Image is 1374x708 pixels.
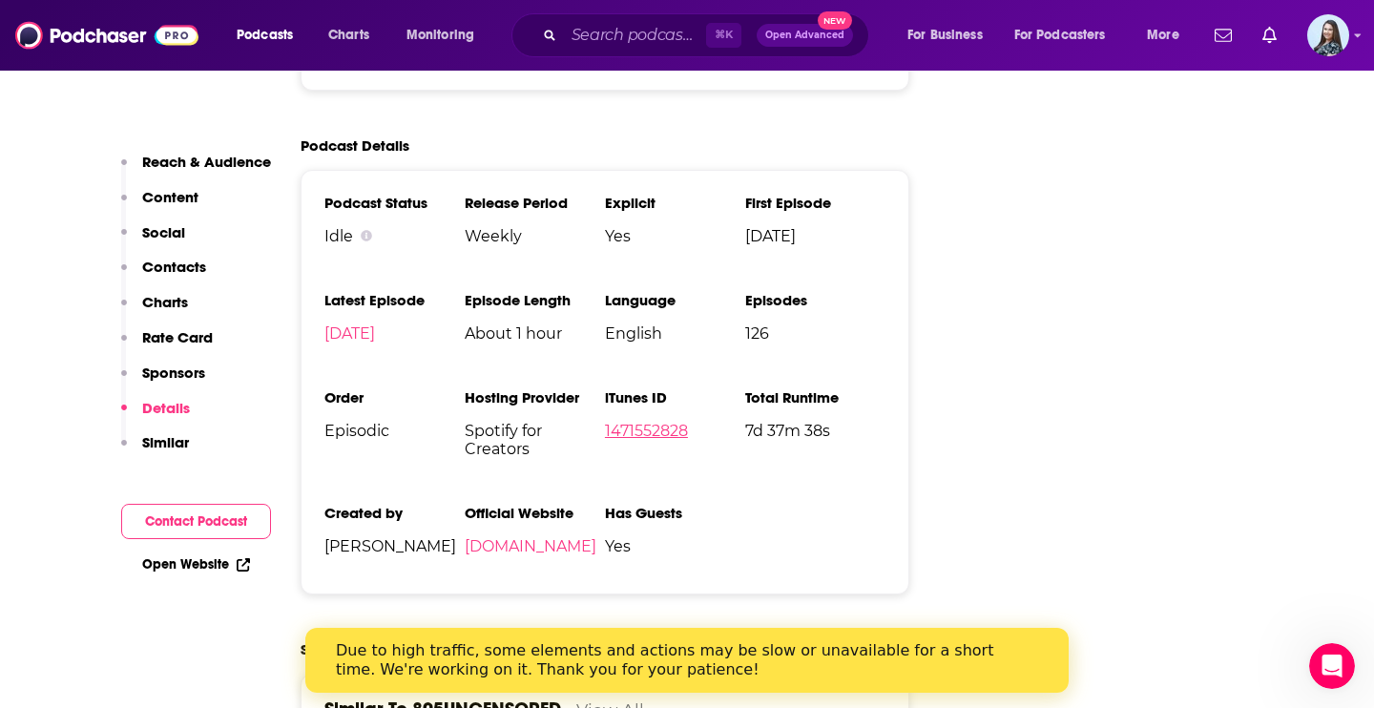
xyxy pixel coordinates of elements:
[316,20,381,51] a: Charts
[1207,19,1239,52] a: Show notifications dropdown
[301,136,409,155] h2: Podcast Details
[605,537,745,555] span: Yes
[605,227,745,245] span: Yes
[605,504,745,522] h3: Has Guests
[301,640,415,658] h2: Similar Podcasts
[745,324,885,343] span: 126
[223,20,318,51] button: open menu
[465,537,596,555] a: [DOMAIN_NAME]
[121,364,205,399] button: Sponsors
[465,504,605,522] h3: Official Website
[393,20,499,51] button: open menu
[1255,19,1284,52] a: Show notifications dropdown
[406,22,474,49] span: Monitoring
[1147,22,1179,49] span: More
[1307,14,1349,56] button: Show profile menu
[530,13,887,57] div: Search podcasts, credits, & more...
[465,194,605,212] h3: Release Period
[142,556,250,573] a: Open Website
[324,537,465,555] span: [PERSON_NAME]
[1014,22,1106,49] span: For Podcasters
[324,227,465,245] div: Idle
[328,22,369,49] span: Charts
[907,22,983,49] span: For Business
[564,20,706,51] input: Search podcasts, credits, & more...
[894,20,1007,51] button: open menu
[324,194,465,212] h3: Podcast Status
[1307,14,1349,56] span: Logged in as brookefortierpr
[121,504,271,539] button: Contact Podcast
[818,11,852,30] span: New
[324,388,465,406] h3: Order
[757,24,853,47] button: Open AdvancedNew
[465,422,605,458] span: Spotify for Creators
[142,328,213,346] p: Rate Card
[142,258,206,276] p: Contacts
[745,291,885,309] h3: Episodes
[605,324,745,343] span: English
[605,291,745,309] h3: Language
[706,23,741,48] span: ⌘ K
[121,153,271,188] button: Reach & Audience
[142,223,185,241] p: Social
[121,293,188,328] button: Charts
[305,628,1069,693] iframe: Intercom live chat banner
[605,194,745,212] h3: Explicit
[745,422,885,440] span: 7d 37m 38s
[465,291,605,309] h3: Episode Length
[121,188,198,223] button: Content
[745,388,885,406] h3: Total Runtime
[605,422,688,440] a: 1471552828
[142,153,271,171] p: Reach & Audience
[121,258,206,293] button: Contacts
[765,31,844,40] span: Open Advanced
[142,433,189,451] p: Similar
[15,17,198,53] img: Podchaser - Follow, Share and Rate Podcasts
[745,227,885,245] span: [DATE]
[605,388,745,406] h3: iTunes ID
[142,293,188,311] p: Charts
[1309,643,1355,689] iframe: Intercom live chat
[465,227,605,245] span: Weekly
[121,433,189,469] button: Similar
[324,422,465,440] span: Episodic
[1002,20,1134,51] button: open menu
[324,324,375,343] a: [DATE]
[1134,20,1203,51] button: open menu
[121,223,185,259] button: Social
[324,291,465,309] h3: Latest Episode
[745,194,885,212] h3: First Episode
[324,504,465,522] h3: Created by
[465,388,605,406] h3: Hosting Provider
[1307,14,1349,56] img: User Profile
[142,188,198,206] p: Content
[121,399,190,434] button: Details
[121,328,213,364] button: Rate Card
[142,364,205,382] p: Sponsors
[465,324,605,343] span: About 1 hour
[142,399,190,417] p: Details
[237,22,293,49] span: Podcasts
